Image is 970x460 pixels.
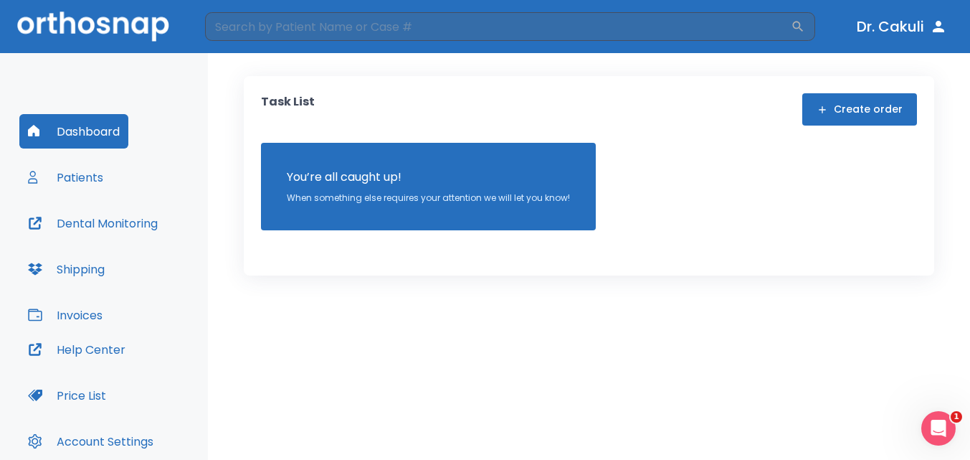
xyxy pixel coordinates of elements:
span: 1 [951,411,962,423]
button: Invoices [19,298,111,332]
button: Price List [19,378,115,413]
img: Orthosnap [17,11,169,41]
button: Shipping [19,252,113,286]
input: Search by Patient Name or Case # [205,12,791,41]
button: Account Settings [19,424,162,459]
button: Help Center [19,332,134,367]
button: Dental Monitoring [19,206,166,240]
iframe: Intercom live chat [921,411,956,446]
button: Create order [802,93,917,126]
p: You’re all caught up! [287,169,570,186]
button: Dr. Cakuli [851,14,953,39]
button: Patients [19,160,112,194]
button: Dashboard [19,114,128,149]
p: Task List [261,93,315,126]
p: When something else requires your attention we will let you know! [287,192,570,205]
